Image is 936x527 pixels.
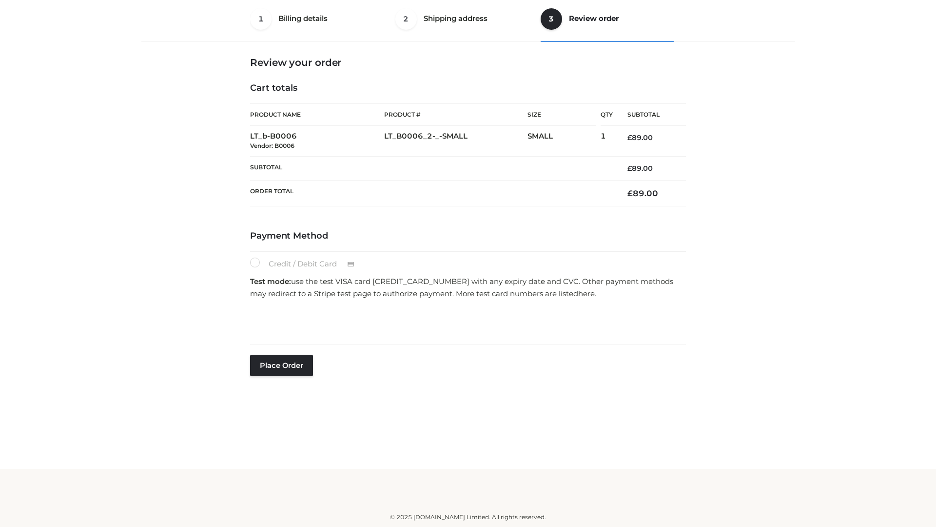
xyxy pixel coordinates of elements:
th: Product # [384,103,527,126]
img: Credit / Debit Card [342,259,360,270]
td: LT_b-B0006 [250,126,384,157]
h3: Review your order [250,57,686,68]
th: Qty [601,103,613,126]
small: Vendor: B0006 [250,142,294,149]
strong: Test mode: [250,277,291,286]
bdi: 89.00 [627,188,658,198]
bdi: 89.00 [627,133,653,142]
span: £ [627,133,632,142]
p: use the test VISA card [CREDIT_CARD_NUMBER] with any expiry date and CVC. Other payment methods m... [250,275,686,300]
h4: Payment Method [250,231,686,242]
th: Subtotal [250,156,613,180]
th: Size [527,104,596,126]
span: £ [627,164,632,173]
label: Credit / Debit Card [250,258,365,270]
iframe: Secure payment input frame [248,303,684,339]
td: 1 [601,126,613,157]
div: © 2025 [DOMAIN_NAME] Limited. All rights reserved. [145,512,791,522]
bdi: 89.00 [627,164,653,173]
td: LT_B0006_2-_-SMALL [384,126,527,157]
td: SMALL [527,126,601,157]
th: Subtotal [613,104,686,126]
th: Order Total [250,181,613,206]
th: Product Name [250,103,384,126]
h4: Cart totals [250,83,686,94]
span: £ [627,188,633,198]
a: here [578,289,595,298]
button: Place order [250,355,313,376]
